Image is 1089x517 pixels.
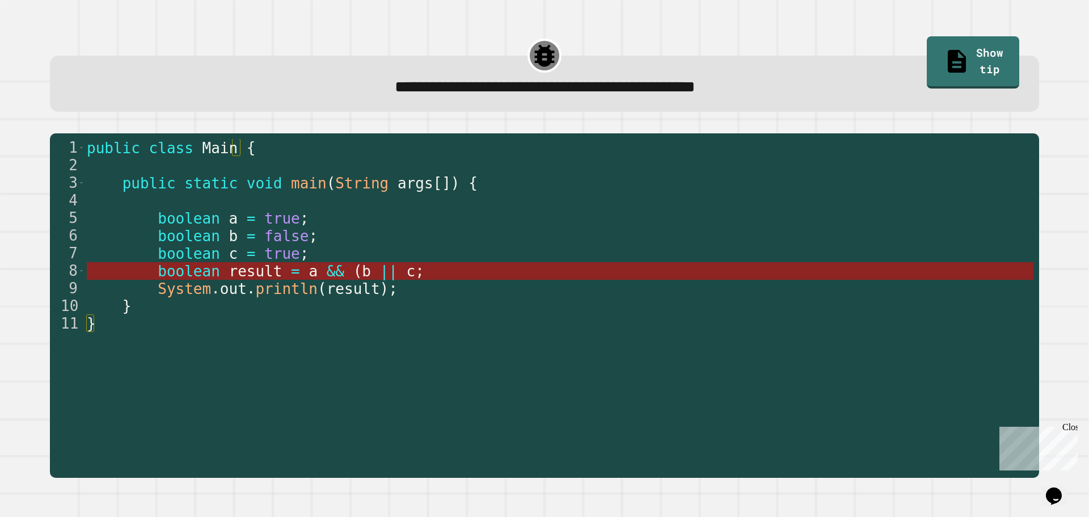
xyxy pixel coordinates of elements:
[327,280,380,297] span: result
[50,262,85,280] div: 8
[247,228,256,245] span: =
[229,263,282,280] span: result
[229,210,238,227] span: a
[50,280,85,297] div: 9
[291,175,327,192] span: main
[149,140,193,157] span: class
[50,139,85,157] div: 1
[256,280,318,297] span: println
[336,175,389,192] span: String
[50,245,85,262] div: 7
[158,263,220,280] span: boolean
[264,245,300,262] span: true
[184,175,238,192] span: static
[927,36,1019,89] a: Show tip
[327,263,344,280] span: &&
[229,228,238,245] span: b
[158,280,211,297] span: System
[50,174,85,192] div: 3
[78,174,85,192] span: Toggle code folding, rows 3 through 10
[50,157,85,174] div: 2
[158,210,220,227] span: boolean
[247,210,256,227] span: =
[78,139,85,157] span: Toggle code folding, rows 1 through 11
[362,263,371,280] span: b
[87,140,140,157] span: public
[229,245,238,262] span: c
[1041,472,1078,506] iframe: chat widget
[158,245,220,262] span: boolean
[264,210,300,227] span: true
[202,140,238,157] span: Main
[247,175,282,192] span: void
[158,228,220,245] span: boolean
[398,175,433,192] span: args
[5,5,78,72] div: Chat with us now!Close
[50,192,85,209] div: 4
[309,263,318,280] span: a
[50,297,85,315] div: 10
[78,262,85,280] span: Toggle code folding, row 8
[220,280,247,297] span: out
[50,227,85,245] div: 6
[50,209,85,227] div: 5
[995,422,1078,470] iframe: chat widget
[123,175,176,192] span: public
[407,263,416,280] span: c
[264,228,309,245] span: false
[380,263,398,280] span: ||
[291,263,300,280] span: =
[50,315,85,333] div: 11
[247,245,256,262] span: =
